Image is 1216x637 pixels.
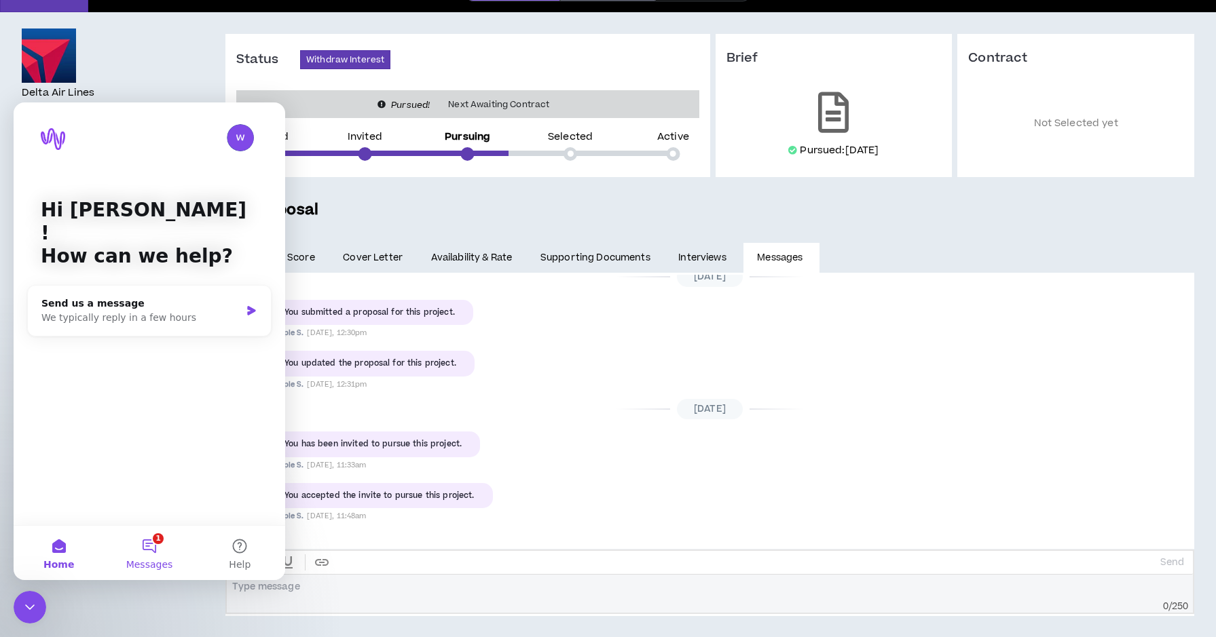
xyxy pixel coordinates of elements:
h3: Contract [968,50,1183,66]
h3: Status [236,52,300,68]
span: [DATE], 11:33am [307,460,366,470]
div: Send us a message [28,194,227,208]
span: Messages [113,457,160,467]
a: Availability & Rate [417,243,526,273]
span: Home [30,457,60,467]
h5: My Proposal [225,199,1194,222]
span: [DATE], 12:30pm [307,328,367,338]
div: You accepted the invite to pursue this project. [284,490,475,502]
span: [DATE], 12:31pm [307,379,367,389]
div: You submitted a proposal for this project. [284,307,455,319]
h4: Delta Air Lines [22,85,94,100]
span: Help [215,457,237,467]
button: Messages [90,423,181,478]
p: Pursuing [445,132,490,142]
button: Send [1155,553,1190,572]
span: 0 [1163,600,1168,613]
button: UNDERLINE text [276,551,300,574]
p: How can we help? [27,142,244,166]
div: You updated the proposal for this project. [284,358,456,370]
p: Pursued: [DATE] [800,144,879,157]
button: create hypertext link [310,551,334,574]
span: / 250 [1168,600,1189,613]
a: Interviews [665,243,743,273]
p: Not Selected yet [968,87,1183,161]
button: Withdraw Interest [300,50,390,69]
div: You has been invited to pursue this project. [284,438,462,450]
a: Supporting Documents [526,243,664,273]
button: Help [181,423,272,478]
iframe: Intercom live chat [14,591,46,623]
p: Invited [348,132,382,142]
iframe: Intercom live chat [14,102,285,580]
i: Pursued! [391,99,430,111]
h3: Brief [726,50,942,66]
span: [DATE], 11:48am [307,511,366,521]
div: Send us a messageWe typically reply in a few hours [14,182,258,234]
span: Cover Letter [343,250,403,265]
a: Messages [743,243,820,273]
div: We typically reply in a few hours [28,208,227,223]
span: [DATE] [677,267,743,287]
p: Send [1160,556,1184,568]
span: [DATE] [677,399,743,419]
span: Next Awaiting Contract [440,98,557,111]
p: Active [657,132,689,142]
p: Selected [548,132,593,142]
